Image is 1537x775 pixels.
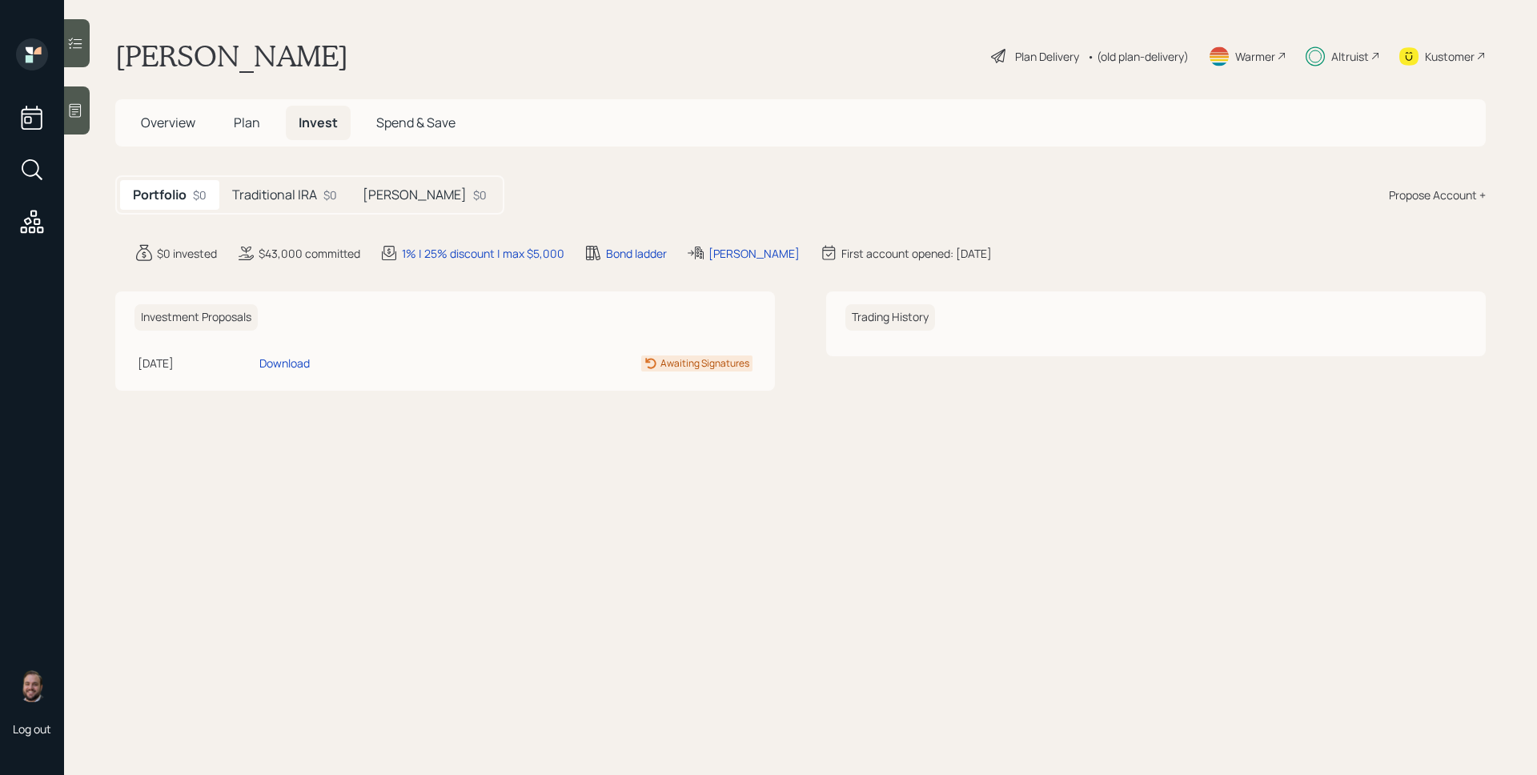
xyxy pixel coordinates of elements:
[708,245,800,262] div: [PERSON_NAME]
[1087,48,1189,65] div: • (old plan-delivery)
[1425,48,1475,65] div: Kustomer
[157,245,217,262] div: $0 invested
[232,187,317,203] h5: Traditional IRA
[134,304,258,331] h6: Investment Proposals
[1235,48,1275,65] div: Warmer
[1015,48,1079,65] div: Plan Delivery
[1389,187,1486,203] div: Propose Account +
[259,245,360,262] div: $43,000 committed
[606,245,667,262] div: Bond ladder
[1331,48,1369,65] div: Altruist
[841,245,992,262] div: First account opened: [DATE]
[138,355,253,371] div: [DATE]
[376,114,455,131] span: Spend & Save
[299,114,338,131] span: Invest
[323,187,337,203] div: $0
[13,721,51,737] div: Log out
[473,187,487,203] div: $0
[402,245,564,262] div: 1% | 25% discount | max $5,000
[259,355,310,371] div: Download
[16,670,48,702] img: james-distasi-headshot.png
[141,114,195,131] span: Overview
[115,38,348,74] h1: [PERSON_NAME]
[660,356,749,371] div: Awaiting Signatures
[133,187,187,203] h5: Portfolio
[845,304,935,331] h6: Trading History
[193,187,207,203] div: $0
[234,114,260,131] span: Plan
[363,187,467,203] h5: [PERSON_NAME]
